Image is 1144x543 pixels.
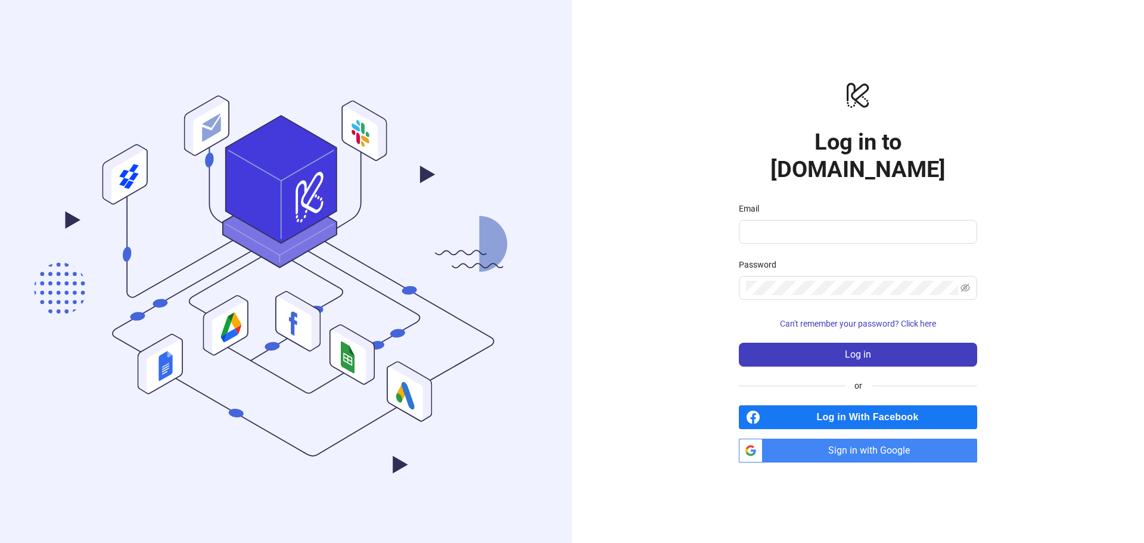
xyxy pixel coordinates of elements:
[739,202,767,215] label: Email
[739,439,977,463] a: Sign in with Google
[739,343,977,367] button: Log in
[960,283,970,293] span: eye-invisible
[746,225,968,239] input: Email
[739,319,977,328] a: Can't remember your password? Click here
[739,128,977,183] h1: Log in to [DOMAIN_NAME]
[739,314,977,333] button: Can't remember your password? Click here
[739,258,784,271] label: Password
[780,319,936,328] span: Can't remember your password? Click here
[767,439,977,463] span: Sign in with Google
[845,379,872,392] span: or
[765,405,977,429] span: Log in With Facebook
[739,405,977,429] a: Log in With Facebook
[845,349,871,360] span: Log in
[746,281,958,295] input: Password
